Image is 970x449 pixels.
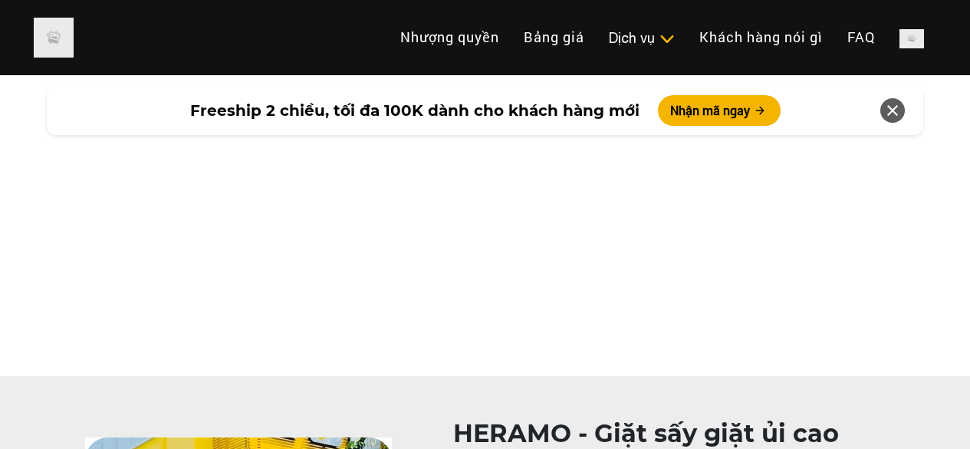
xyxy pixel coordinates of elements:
[388,21,511,54] a: Nhượng quyền
[687,21,835,54] a: Khách hàng nói gì
[609,28,675,48] div: Dịch vụ
[190,99,640,122] span: Freeship 2 chiều, tối đa 100K dành cho khách hàng mới
[835,21,887,54] a: FAQ
[659,31,675,47] img: subToggleIcon
[658,95,781,126] button: Nhận mã ngay
[511,21,597,54] a: Bảng giá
